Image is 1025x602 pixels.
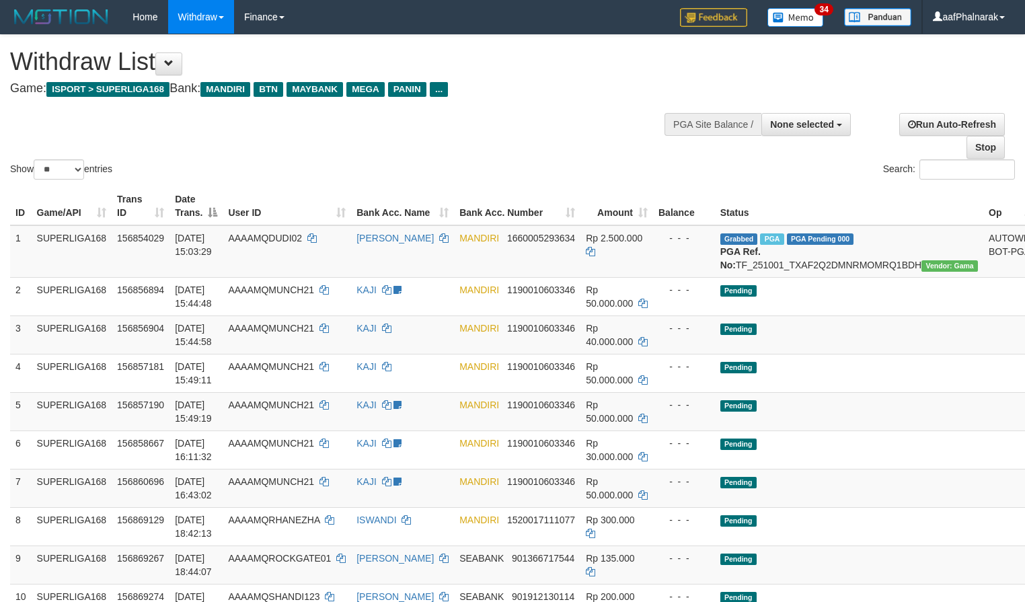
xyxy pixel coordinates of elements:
div: - - - [658,513,710,527]
span: Pending [720,554,757,565]
span: Rp 50.000.000 [586,361,633,385]
span: Rp 2.500.000 [586,233,642,243]
span: AAAAMQDUDI02 [228,233,302,243]
span: Marked by aafsoycanthlai [760,233,784,245]
span: AAAAMQMUNCH21 [228,361,314,372]
td: 5 [10,392,32,430]
div: - - - [658,360,710,373]
th: ID [10,187,32,225]
span: 156857190 [117,400,164,410]
span: Copy 1660005293634 to clipboard [507,233,575,243]
span: Copy 1190010603346 to clipboard [507,361,575,372]
td: TF_251001_TXAF2Q2DMNRMOMRQ1BDH [715,225,983,278]
input: Search: [919,159,1015,180]
td: SUPERLIGA168 [32,545,112,584]
td: SUPERLIGA168 [32,315,112,354]
span: AAAAMQMUNCH21 [228,438,314,449]
td: SUPERLIGA168 [32,225,112,278]
span: Rp 40.000.000 [586,323,633,347]
div: - - - [658,475,710,488]
th: Balance [653,187,715,225]
span: Copy 1520017111077 to clipboard [507,515,575,525]
span: SEABANK [459,591,504,602]
span: 34 [814,3,833,15]
span: 156869274 [117,591,164,602]
span: Pending [720,439,757,450]
a: Run Auto-Refresh [899,113,1005,136]
span: MANDIRI [459,323,499,334]
span: MANDIRI [459,438,499,449]
span: [DATE] 18:42:13 [175,515,212,539]
span: [DATE] 16:11:32 [175,438,212,462]
span: PANIN [388,82,426,97]
span: Rp 30.000.000 [586,438,633,462]
th: Bank Acc. Name: activate to sort column ascending [351,187,454,225]
span: Copy 1190010603346 to clipboard [507,438,575,449]
a: KAJI [356,400,377,410]
span: AAAAMQROCKGATE01 [228,553,331,564]
span: MANDIRI [200,82,250,97]
span: MANDIRI [459,476,499,487]
span: PGA Pending [787,233,854,245]
select: Showentries [34,159,84,180]
span: BTN [254,82,283,97]
td: 1 [10,225,32,278]
td: SUPERLIGA168 [32,507,112,545]
a: [PERSON_NAME] [356,591,434,602]
span: Copy 901912130114 to clipboard [512,591,574,602]
span: Pending [720,515,757,527]
span: Rp 200.000 [586,591,634,602]
a: KAJI [356,438,377,449]
td: 7 [10,469,32,507]
span: [DATE] 15:49:19 [175,400,212,424]
h1: Withdraw List [10,48,670,75]
span: 156869129 [117,515,164,525]
span: 156856894 [117,285,164,295]
span: [DATE] 15:49:11 [175,361,212,385]
div: - - - [658,437,710,450]
a: KAJI [356,361,377,372]
span: MANDIRI [459,361,499,372]
span: AAAAMQMUNCH21 [228,323,314,334]
span: AAAAMQSHANDI123 [228,591,319,602]
a: [PERSON_NAME] [356,233,434,243]
td: SUPERLIGA168 [32,392,112,430]
span: Rp 50.000.000 [586,285,633,309]
div: - - - [658,231,710,245]
span: MANDIRI [459,285,499,295]
span: Pending [720,400,757,412]
span: MANDIRI [459,515,499,525]
td: SUPERLIGA168 [32,469,112,507]
td: 3 [10,315,32,354]
td: 2 [10,277,32,315]
a: KAJI [356,476,377,487]
span: Copy 1190010603346 to clipboard [507,285,575,295]
span: AAAAMQMUNCH21 [228,400,314,410]
span: Copy 1190010603346 to clipboard [507,476,575,487]
th: Status [715,187,983,225]
span: AAAAMQMUNCH21 [228,285,314,295]
button: None selected [761,113,851,136]
label: Search: [883,159,1015,180]
span: Rp 50.000.000 [586,476,633,500]
span: Pending [720,477,757,488]
img: MOTION_logo.png [10,7,112,27]
th: Amount: activate to sort column ascending [580,187,653,225]
span: 156857181 [117,361,164,372]
span: [DATE] 16:43:02 [175,476,212,500]
a: [PERSON_NAME] [356,553,434,564]
span: Copy 901366717544 to clipboard [512,553,574,564]
img: panduan.png [844,8,911,26]
span: Pending [720,285,757,297]
a: Stop [966,136,1005,159]
td: SUPERLIGA168 [32,430,112,469]
div: - - - [658,322,710,335]
span: Pending [720,324,757,335]
span: 156858667 [117,438,164,449]
td: 9 [10,545,32,584]
span: MEGA [346,82,385,97]
label: Show entries [10,159,112,180]
a: KAJI [356,285,377,295]
span: MANDIRI [459,233,499,243]
td: SUPERLIGA168 [32,277,112,315]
